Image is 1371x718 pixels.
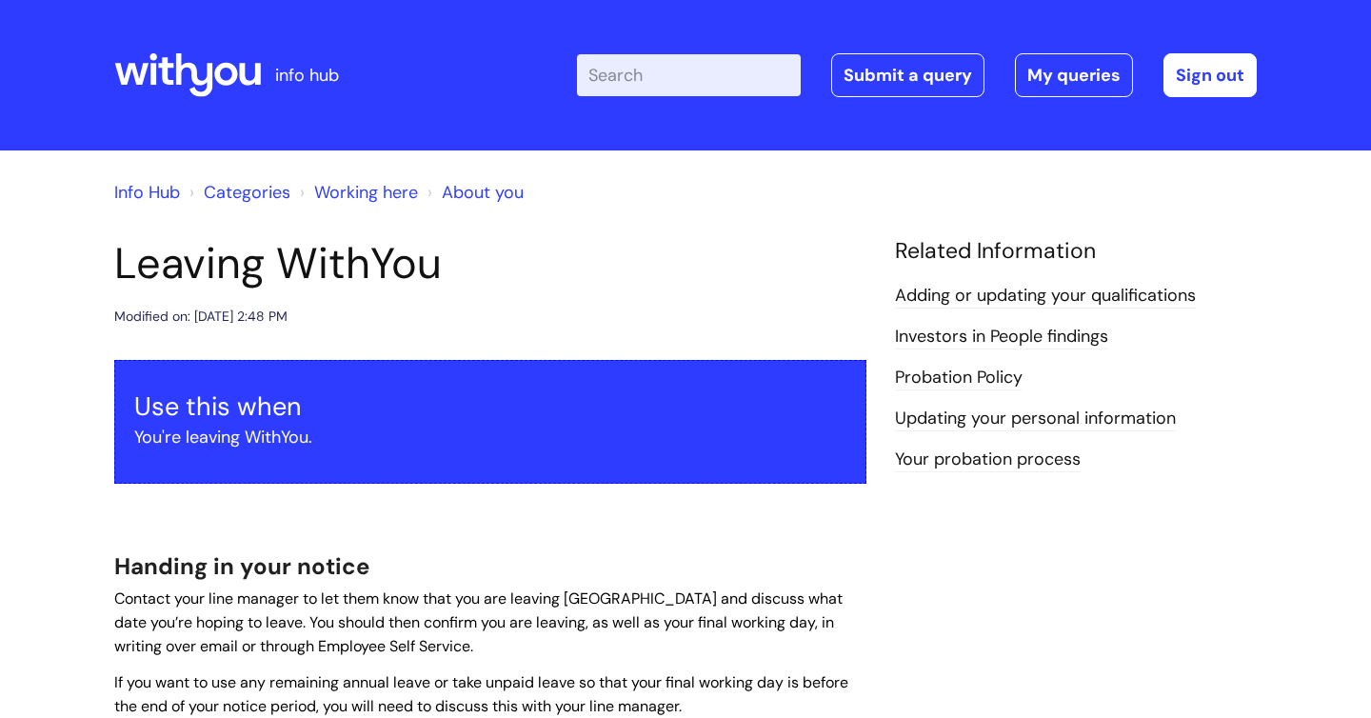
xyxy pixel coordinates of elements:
div: | - [577,53,1257,97]
input: Search [577,54,801,96]
h3: Use this when [134,391,846,422]
li: Working here [295,177,418,208]
p: info hub [275,60,339,90]
a: Updating your personal information [895,407,1176,431]
span: If you want to use any remaining annual leave or take unpaid leave so that your final working day... [114,672,848,716]
li: About you [423,177,524,208]
span: Contact your line manager to let them know that you are leaving [GEOGRAPHIC_DATA] and discuss wha... [114,588,843,656]
a: Working here [314,181,418,204]
a: Investors in People findings [895,325,1108,349]
span: Handing in your notice [114,551,369,581]
h1: Leaving WithYou [114,238,866,289]
a: Adding or updating your qualifications [895,284,1196,309]
a: Sign out [1163,53,1257,97]
a: Submit a query [831,53,984,97]
a: My queries [1015,53,1133,97]
a: About you [442,181,524,204]
a: Categories [204,181,290,204]
a: Info Hub [114,181,180,204]
a: Your probation process [895,448,1081,472]
div: Modified on: [DATE] 2:48 PM [114,305,288,329]
p: You're leaving WithYou. [134,422,846,452]
li: Solution home [185,177,290,208]
a: Probation Policy [895,366,1023,390]
h4: Related Information [895,238,1257,265]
